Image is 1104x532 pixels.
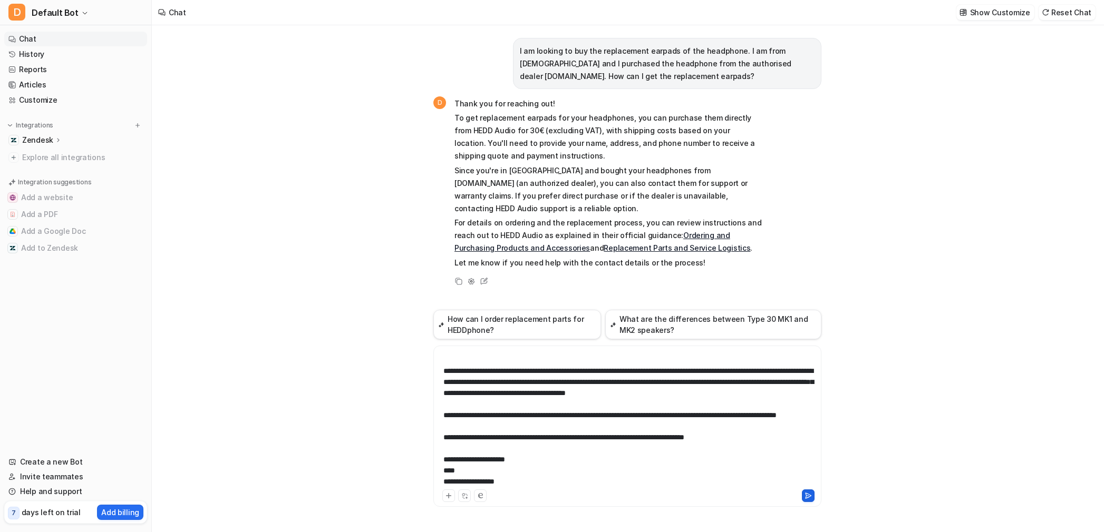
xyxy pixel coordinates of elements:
[433,96,446,109] span: D
[605,310,821,339] button: What are the differences between Type 30 MK1 and MK2 speakers?
[1042,8,1049,16] img: reset
[454,257,763,269] p: Let me know if you need help with the contact details or the process!
[16,121,53,130] p: Integrations
[4,77,147,92] a: Articles
[18,178,91,187] p: Integration suggestions
[22,507,81,518] p: days left on trial
[12,508,16,518] p: 7
[956,5,1034,20] button: Show Customize
[4,469,147,484] a: Invite teammates
[4,455,147,469] a: Create a new Bot
[4,47,147,62] a: History
[454,216,763,254] p: For details on ordering and the replacement process, you can review instructions and reach out to...
[9,245,16,251] img: Add to Zendesk
[4,93,147,107] a: Customize
[4,150,147,165] a: Explore all integrations
[11,137,17,143] img: Zendesk
[604,243,750,252] a: Replacement Parts and Service Logistics
[454,97,763,110] p: Thank you for reaching out!
[4,240,147,257] button: Add to ZendeskAdd to Zendesk
[97,505,143,520] button: Add billing
[454,164,763,215] p: Since you're in [GEOGRAPHIC_DATA] and bought your headphones from [DOMAIN_NAME] (an authorized de...
[22,149,143,166] span: Explore all integrations
[520,45,815,83] p: I am looking to buy the replacement earpads of the headphone. I am from [DEMOGRAPHIC_DATA] and I ...
[4,32,147,46] a: Chat
[454,112,763,162] p: To get replacement earpads for your headphones, you can purchase them directly from HEDD Audio fo...
[9,194,16,201] img: Add a website
[32,5,79,20] span: Default Bot
[1039,5,1096,20] button: Reset Chat
[4,189,147,206] button: Add a websiteAdd a website
[970,7,1030,18] p: Show Customize
[4,62,147,77] a: Reports
[9,211,16,218] img: Add a PDF
[433,310,601,339] button: How can I order replacement parts for HEDDphone?
[9,228,16,234] img: Add a Google Doc
[22,135,53,145] p: Zendesk
[4,120,56,131] button: Integrations
[169,7,186,18] div: Chat
[4,206,147,223] button: Add a PDFAdd a PDF
[4,484,147,499] a: Help and support
[4,223,147,240] button: Add a Google DocAdd a Google Doc
[8,4,25,21] span: D
[134,122,141,129] img: menu_add.svg
[6,122,14,129] img: expand menu
[101,507,139,518] p: Add billing
[960,8,967,16] img: customize
[8,152,19,163] img: explore all integrations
